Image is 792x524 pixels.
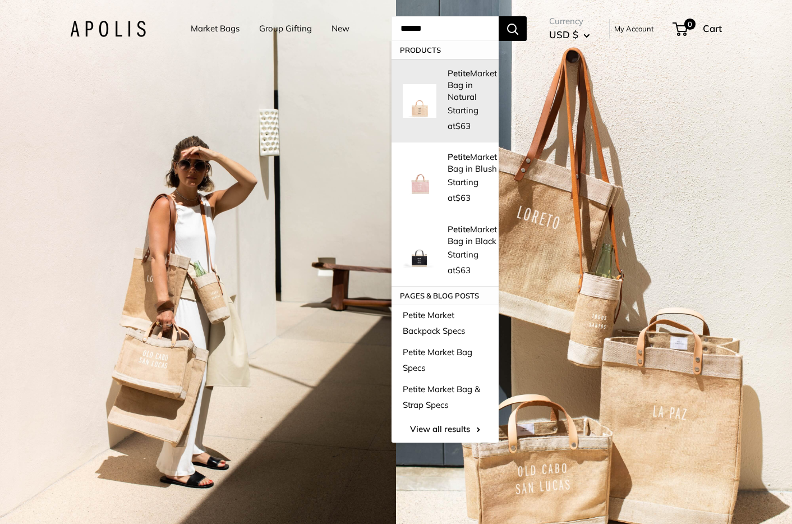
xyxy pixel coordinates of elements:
[448,223,497,247] p: Market Bag in Black
[392,379,499,416] a: Petite Market Bag & Strap Specs
[191,21,240,36] a: Market Bags
[455,265,471,275] span: $63
[392,143,499,214] a: description_Our first ever Blush Collection PetiteMarket Bag in Blush Starting at$63
[455,121,471,131] span: $63
[448,151,470,162] strong: Petite
[448,105,478,131] span: Starting at
[403,234,436,268] img: description_Make it yours with custom printed text.
[392,342,499,379] a: Petite Market Bag Specs
[448,249,478,275] span: Starting at
[549,29,578,40] span: USD $
[392,215,499,287] a: description_Make it yours with custom printed text. PetiteMarket Bag in Black Starting at$63
[259,21,312,36] a: Group Gifting
[448,68,470,79] strong: Petite
[499,16,527,41] button: Search
[448,151,497,174] p: Market Bag in Blush
[392,416,499,443] a: View all results
[448,224,470,235] strong: Petite
[455,192,471,203] span: $63
[684,19,696,30] span: 0
[392,287,499,305] p: Pages & Blog posts
[703,22,722,34] span: Cart
[674,20,722,38] a: 0 Cart
[448,177,478,203] span: Starting at
[392,305,499,342] a: Petite Market Backpack Specs
[70,21,146,37] img: Apolis
[392,41,499,59] p: Products
[331,21,349,36] a: New
[549,26,590,44] button: USD $
[403,84,436,118] img: Petite Market Bag in Natural
[549,13,590,29] span: Currency
[392,59,499,143] a: Petite Market Bag in Natural PetiteMarket Bag in Natural Starting at$63
[403,162,436,195] img: description_Our first ever Blush Collection
[392,16,499,41] input: Search...
[614,22,654,35] a: My Account
[448,67,497,103] p: Market Bag in Natural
